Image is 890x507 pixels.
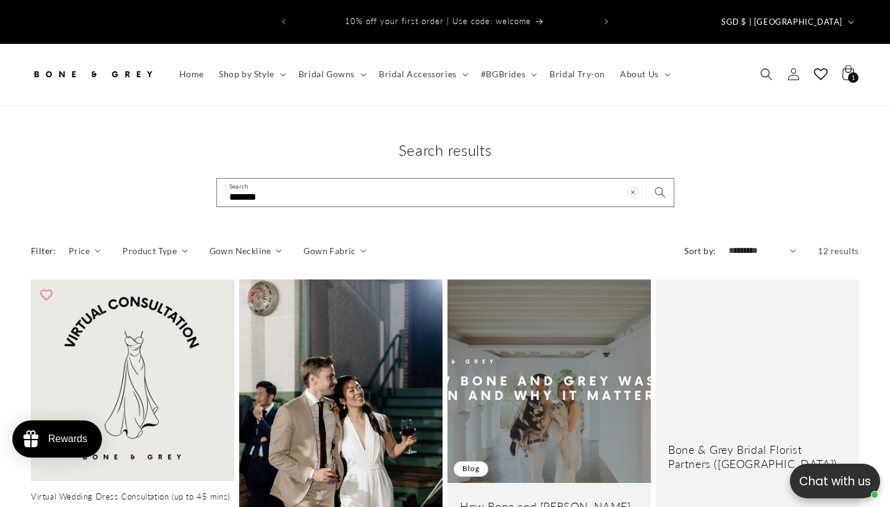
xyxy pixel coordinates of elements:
[542,61,612,87] a: Bridal Try-on
[31,140,859,160] h1: Search results
[790,472,880,490] p: Chat with us
[790,464,880,498] button: Open chatbox
[345,16,531,26] span: 10% off your first order | Use code: welcome
[210,244,271,257] span: Gown Neckline
[69,244,101,257] summary: Price
[379,69,457,80] span: Bridal Accessories
[242,283,267,307] button: Add to wishlist
[27,56,159,93] a: Bone and Grey Bridal
[31,244,56,257] h2: Filter:
[646,179,674,206] button: Search
[69,244,90,257] span: Price
[593,10,620,33] button: Next announcement
[219,69,274,80] span: Shop by Style
[473,61,542,87] summary: #BGBrides
[122,244,187,257] summary: Product Type (0 selected)
[31,61,155,88] img: Bone and Grey Bridal
[852,72,855,83] span: 1
[291,61,371,87] summary: Bridal Gowns
[31,492,234,502] a: Virtual Wedding Dress Consultation (up to 45 mins)
[210,244,282,257] summary: Gown Neckline (0 selected)
[714,10,859,33] button: SGD $ | [GEOGRAPHIC_DATA]
[303,244,367,257] summary: Gown Fabric (0 selected)
[721,16,842,28] span: SGD $ | [GEOGRAPHIC_DATA]
[270,10,297,33] button: Previous announcement
[211,61,291,87] summary: Shop by Style
[481,69,525,80] span: #BGBrides
[549,69,605,80] span: Bridal Try-on
[299,69,355,80] span: Bridal Gowns
[179,69,204,80] span: Home
[34,283,59,307] button: Add to wishlist
[172,61,211,87] a: Home
[818,245,859,256] span: 12 results
[620,69,659,80] span: About Us
[619,179,646,206] button: Clear search term
[668,443,847,472] a: Bone & Grey Bridal Florist Partners ([GEOGRAPHIC_DATA])
[753,61,780,88] summary: Search
[303,244,355,257] span: Gown Fabric
[122,244,177,257] span: Product Type
[612,61,676,87] summary: About Us
[371,61,473,87] summary: Bridal Accessories
[684,245,716,256] label: Sort by:
[48,433,87,445] div: Rewards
